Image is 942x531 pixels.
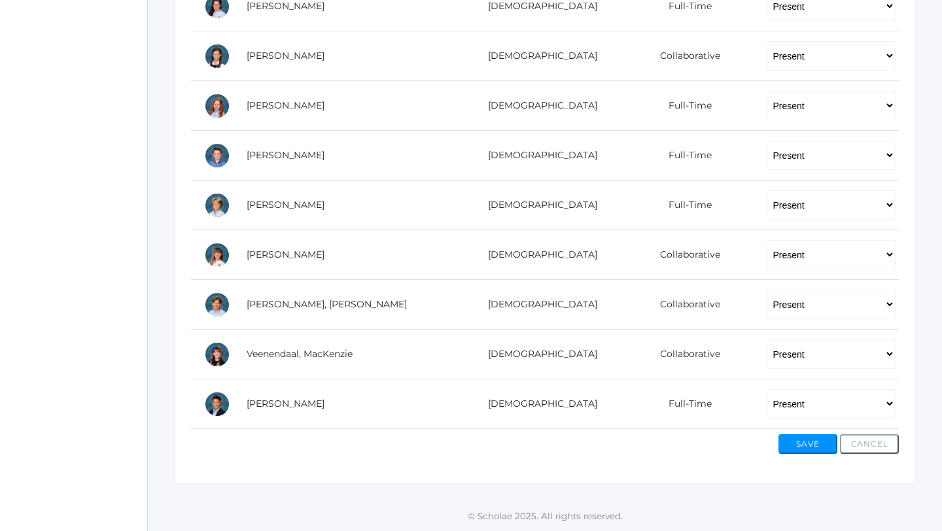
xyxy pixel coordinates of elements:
td: Collaborative [618,330,753,379]
td: Full-Time [618,81,753,131]
button: Save [778,434,837,454]
a: [PERSON_NAME] [247,99,324,111]
div: Scarlett Maurer [204,43,230,69]
div: Huck Thompson [204,292,230,318]
td: Collaborative [618,280,753,330]
td: [DEMOGRAPHIC_DATA] [458,81,618,131]
button: Cancel [840,434,899,454]
td: [DEMOGRAPHIC_DATA] [458,180,618,230]
div: Adeline Porter [204,93,230,119]
td: Collaborative [618,31,753,81]
a: [PERSON_NAME], [PERSON_NAME] [247,298,407,310]
a: [PERSON_NAME] [247,398,324,409]
a: [PERSON_NAME] [247,149,324,161]
td: Collaborative [618,230,753,280]
td: [DEMOGRAPHIC_DATA] [458,31,618,81]
p: © Scholae 2025. All rights reserved. [148,509,942,522]
td: [DEMOGRAPHIC_DATA] [458,131,618,180]
div: Elijah Waite [204,391,230,417]
td: [DEMOGRAPHIC_DATA] [458,379,618,429]
td: [DEMOGRAPHIC_DATA] [458,280,618,330]
td: [DEMOGRAPHIC_DATA] [458,230,618,280]
a: Veenendaal, MacKenzie [247,348,353,360]
div: William Sigwing [204,192,230,218]
a: [PERSON_NAME] [247,248,324,260]
a: [PERSON_NAME] [247,50,324,61]
td: [DEMOGRAPHIC_DATA] [458,330,618,379]
a: [PERSON_NAME] [247,199,324,211]
div: MacKenzie Veenendaal [204,341,230,368]
td: Full-Time [618,131,753,180]
div: Hunter Reid [204,143,230,169]
div: Keilani Taylor [204,242,230,268]
td: Full-Time [618,180,753,230]
td: Full-Time [618,379,753,429]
